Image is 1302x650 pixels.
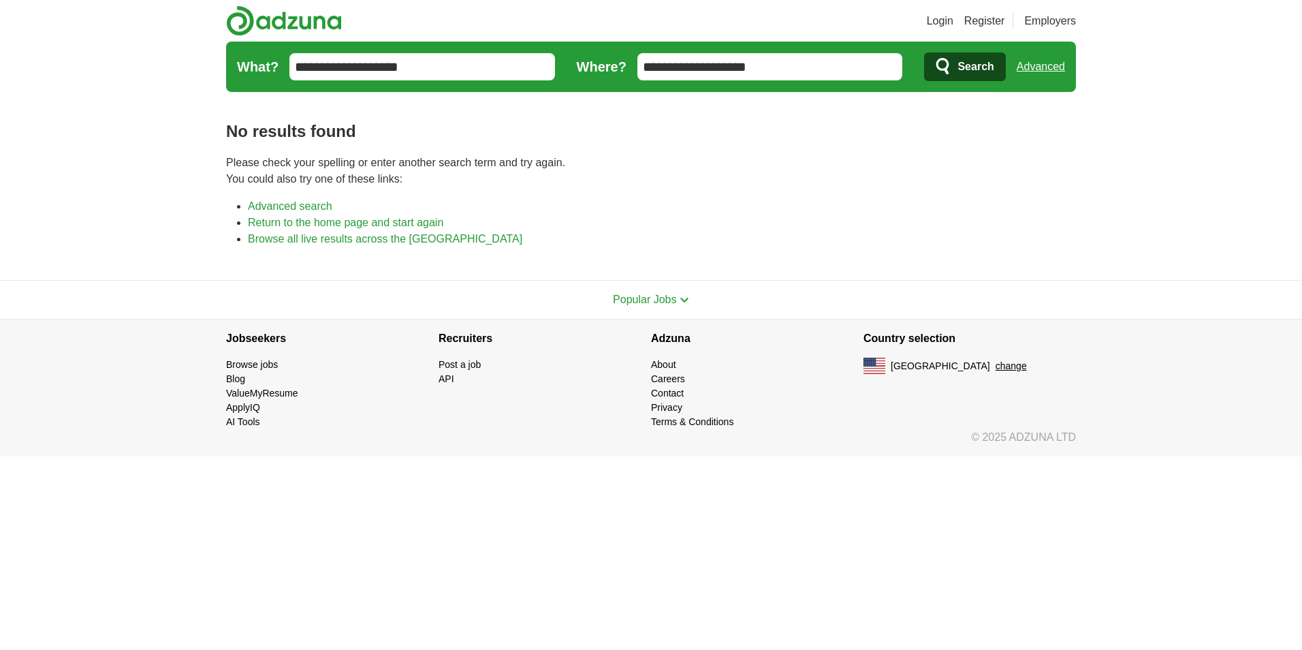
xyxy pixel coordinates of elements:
[226,388,298,399] a: ValueMyResume
[651,388,684,399] a: Contact
[226,373,245,384] a: Blog
[237,57,279,77] label: What?
[651,373,685,384] a: Careers
[226,155,1076,187] p: Please check your spelling or enter another search term and try again. You could also try one of ...
[248,233,522,245] a: Browse all live results across the [GEOGRAPHIC_DATA]
[1024,13,1076,29] a: Employers
[613,294,676,305] span: Popular Jobs
[924,52,1005,81] button: Search
[439,359,481,370] a: Post a job
[996,359,1027,373] button: change
[226,119,1076,144] h1: No results found
[439,373,454,384] a: API
[577,57,626,77] label: Where?
[863,358,885,374] img: US flag
[226,5,342,36] img: Adzuna logo
[651,359,676,370] a: About
[226,416,260,427] a: AI Tools
[651,416,733,427] a: Terms & Conditions
[226,402,260,413] a: ApplyIQ
[891,359,990,373] span: [GEOGRAPHIC_DATA]
[215,429,1087,456] div: © 2025 ADZUNA LTD
[927,13,953,29] a: Login
[248,217,443,228] a: Return to the home page and start again
[680,297,689,303] img: toggle icon
[1017,53,1065,80] a: Advanced
[226,359,278,370] a: Browse jobs
[651,402,682,413] a: Privacy
[964,13,1005,29] a: Register
[957,53,994,80] span: Search
[248,200,332,212] a: Advanced search
[863,320,1076,358] h4: Country selection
